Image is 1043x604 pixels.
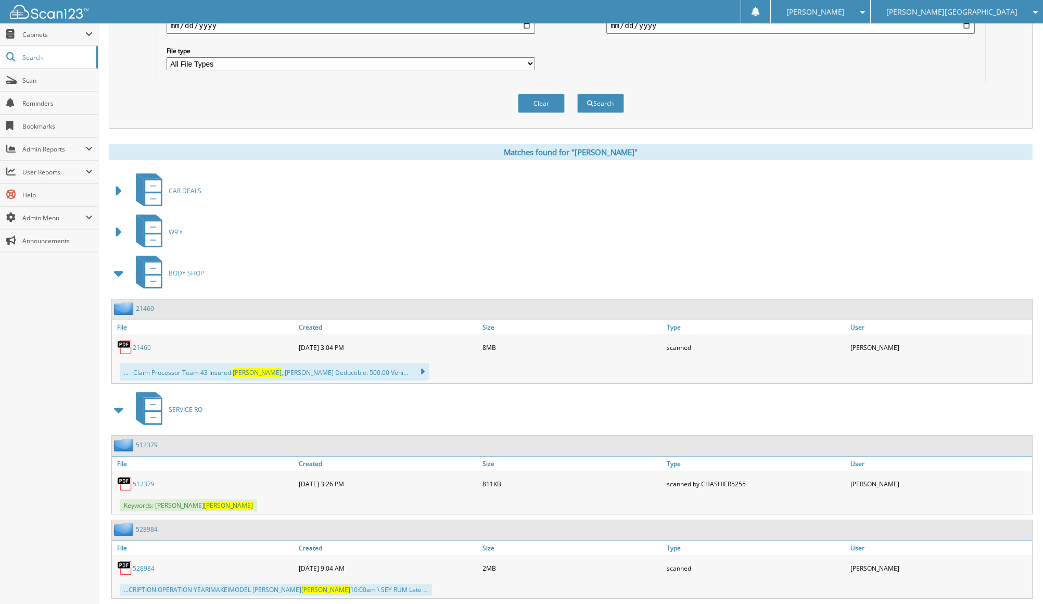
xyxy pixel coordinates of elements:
[22,168,85,177] span: User Reports
[136,525,158,534] a: 528984
[233,368,282,377] span: [PERSON_NAME]
[577,94,624,113] button: Search
[480,337,664,358] div: 8MB
[109,144,1033,160] div: Matches found for "[PERSON_NAME]"
[136,441,158,449] a: 512379
[22,236,93,245] span: Announcements
[664,541,848,555] a: Type
[169,405,202,414] span: SERVICE RO
[130,211,183,253] a: W9's
[22,99,93,108] span: Reminders
[114,438,136,451] img: folder2.png
[606,17,975,34] input: end
[848,320,1032,334] a: User
[664,473,848,494] div: scanned by CHASHIER5255
[296,320,480,334] a: Created
[296,457,480,471] a: Created
[117,560,133,576] img: PDF.png
[112,541,296,555] a: File
[22,213,85,222] span: Admin Menu
[133,343,151,352] a: 21460
[848,473,1032,494] div: [PERSON_NAME]
[167,17,535,34] input: start
[991,554,1043,604] iframe: Chat Widget
[848,457,1032,471] a: User
[120,499,257,511] span: Keywords: [PERSON_NAME]
[848,337,1032,358] div: [PERSON_NAME]
[169,186,201,195] span: CAR DEALS
[22,145,85,154] span: Admin Reports
[848,558,1032,578] div: [PERSON_NAME]
[133,480,155,488] a: 512379
[133,564,155,573] a: 528984
[664,320,848,334] a: Type
[480,558,664,578] div: 2MB
[301,585,350,594] span: [PERSON_NAME]
[169,269,204,278] span: BODY SHOP
[167,46,535,55] label: File type
[480,473,664,494] div: 811KB
[480,541,664,555] a: Size
[130,253,204,294] a: BODY SHOP
[786,9,845,15] span: [PERSON_NAME]
[480,457,664,471] a: Size
[296,473,480,494] div: [DATE] 3:26 PM
[130,170,201,211] a: CAR DEALS
[169,228,183,236] span: W9's
[22,122,93,131] span: Bookmarks
[22,30,85,39] span: Cabinets
[117,339,133,355] img: PDF.png
[22,53,91,62] span: Search
[296,541,480,555] a: Created
[22,76,93,85] span: Scan
[114,302,136,315] img: folder2.png
[886,9,1017,15] span: [PERSON_NAME][GEOGRAPHIC_DATA]
[130,389,202,430] a: SERVICE RO
[664,457,848,471] a: Type
[120,584,432,596] div: ...CRIPTION OPERATION YEARIMAKEIMODEL [PERSON_NAME] 10:00am \ SEY RUM Late ...
[664,337,848,358] div: scanned
[10,5,88,19] img: scan123-logo-white.svg
[22,191,93,199] span: Help
[296,558,480,578] div: [DATE] 9:04 AM
[664,558,848,578] div: scanned
[117,476,133,492] img: PDF.png
[296,337,480,358] div: [DATE] 3:04 PM
[136,304,154,313] a: 21460
[518,94,565,113] button: Clear
[114,523,136,536] img: folder2.png
[112,320,296,334] a: File
[480,320,664,334] a: Size
[120,363,429,381] div: ... : Claim Processor Team 43 Insured: , [PERSON_NAME] Deductible: 500.00 Vehi...
[204,501,253,510] span: [PERSON_NAME]
[848,541,1032,555] a: User
[112,457,296,471] a: File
